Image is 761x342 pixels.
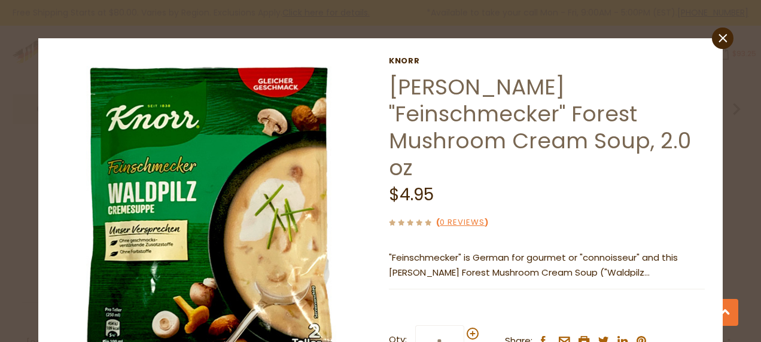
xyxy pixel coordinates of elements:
[389,72,691,183] a: [PERSON_NAME] "Feinschmecker" Forest Mushroom Cream Soup, 2.0 oz
[389,251,705,280] p: "Feinschmecker" is German for gourmet or "connoisseur" and this [PERSON_NAME] Forest Mushroom Cre...
[436,216,488,228] span: ( )
[389,56,705,66] a: Knorr
[440,216,485,229] a: 0 Reviews
[389,183,434,206] span: $4.95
